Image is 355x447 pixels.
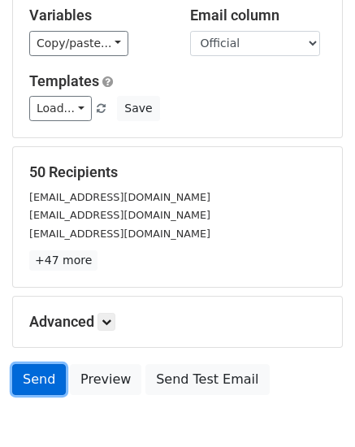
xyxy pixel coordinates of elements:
a: Load... [29,96,92,121]
small: [EMAIL_ADDRESS][DOMAIN_NAME] [29,228,210,240]
a: Copy/paste... [29,31,128,56]
button: Save [117,96,159,121]
a: +47 more [29,250,97,271]
a: Templates [29,72,99,89]
a: Send Test Email [145,364,269,395]
small: [EMAIL_ADDRESS][DOMAIN_NAME] [29,191,210,203]
h5: 50 Recipients [29,163,326,181]
small: [EMAIL_ADDRESS][DOMAIN_NAME] [29,209,210,221]
h5: Variables [29,7,166,24]
iframe: Chat Widget [274,369,355,447]
a: Send [12,364,66,395]
h5: Email column [190,7,327,24]
a: Preview [70,364,141,395]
